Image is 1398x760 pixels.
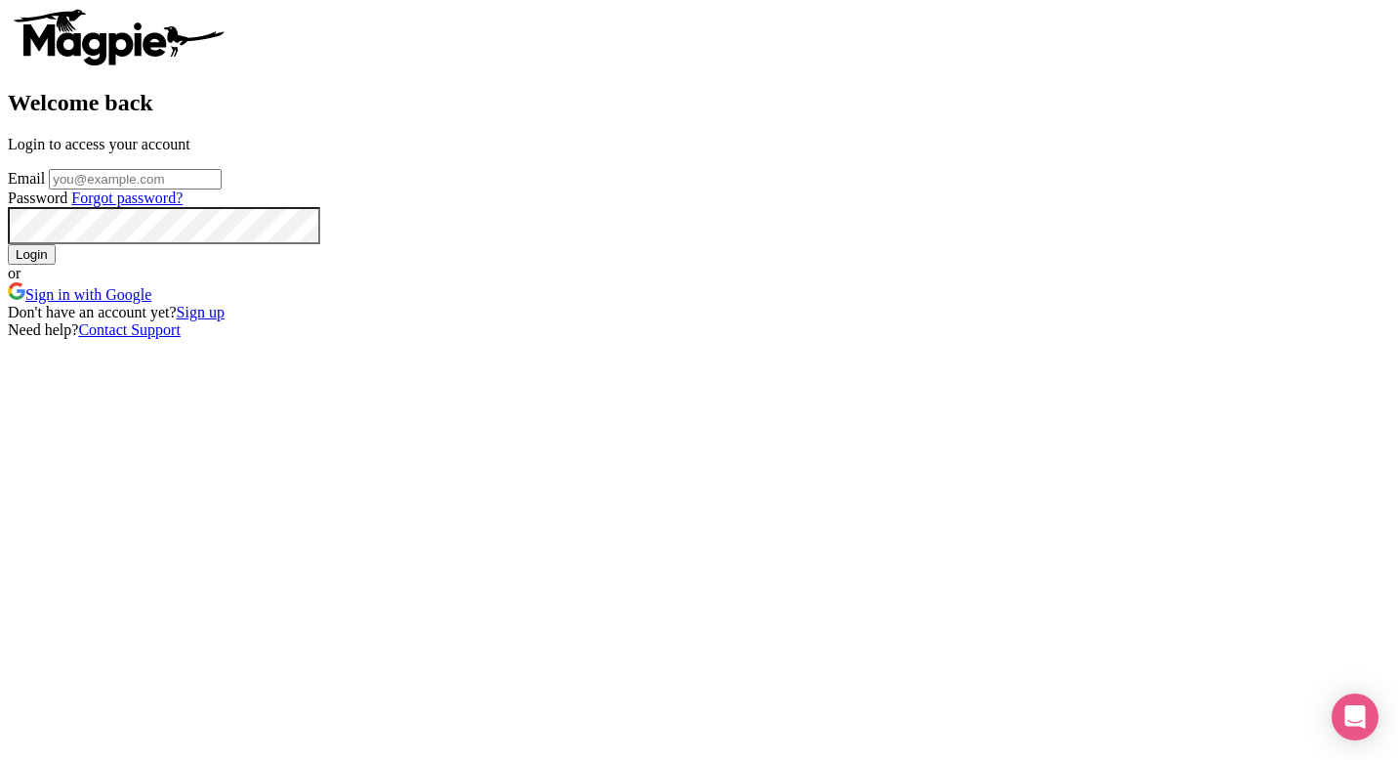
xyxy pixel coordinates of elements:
[71,190,183,206] a: Forgot password?
[8,282,25,300] img: google.svg
[8,265,21,281] span: or
[8,244,56,265] input: Login
[1332,694,1378,740] div: Open Intercom Messenger
[49,169,222,190] input: you@example.com
[78,321,180,338] a: Contact Support
[8,8,227,66] img: logo-ab69f6fb50320c5b225c76a69d11143b.png
[8,304,1390,339] div: Don't have an account yet? Need help?
[8,136,1390,153] p: Login to access your account
[8,190,67,206] label: Password
[8,90,1390,116] h2: Welcome back
[8,286,151,303] a: Sign in with Google
[8,170,45,187] label: Email
[177,304,225,320] a: Sign up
